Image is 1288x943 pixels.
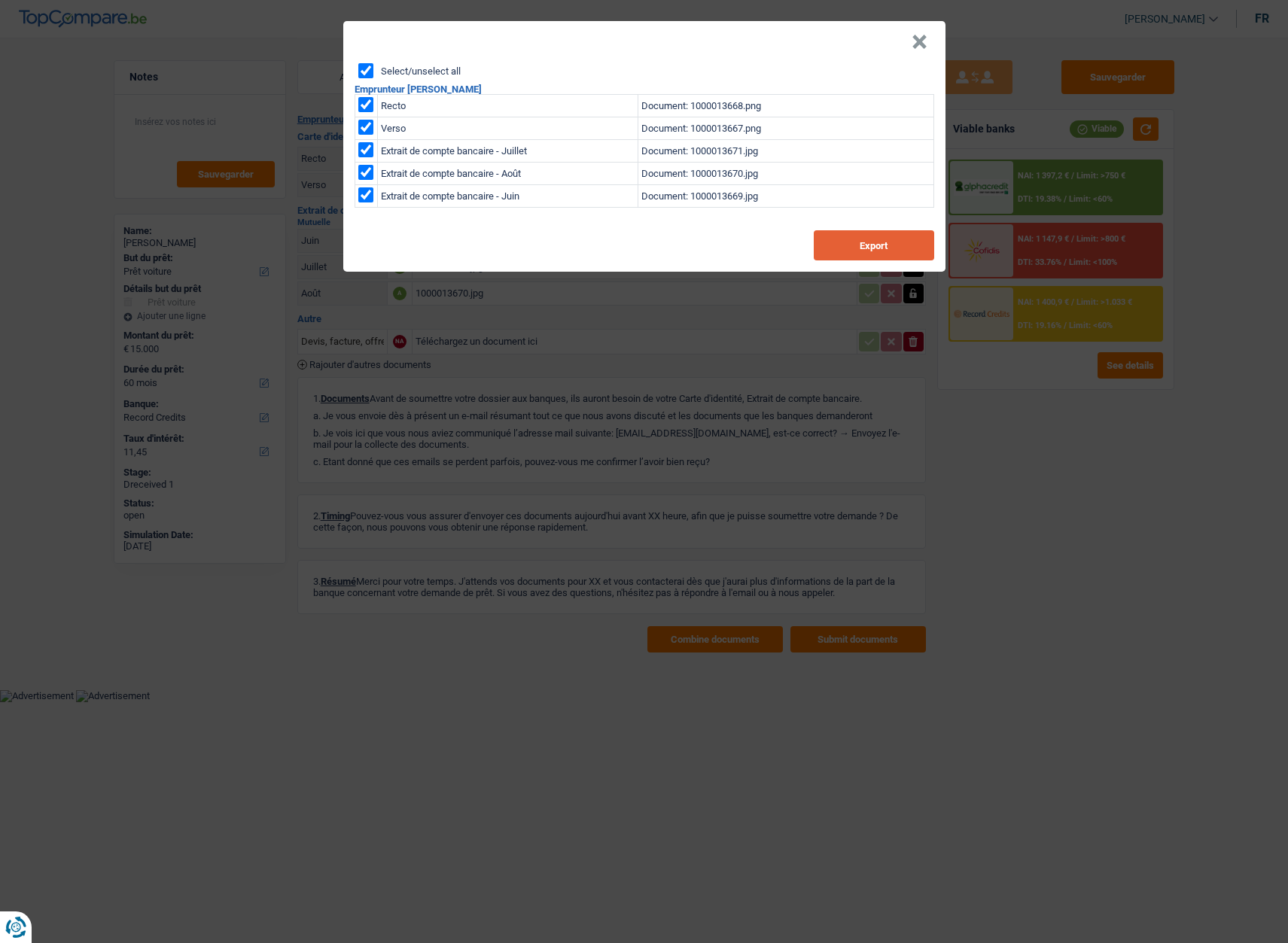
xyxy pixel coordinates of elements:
[638,95,933,117] td: Document: 1000013668.png
[377,163,638,185] td: Extrait de compte bancaire - Août
[355,84,934,94] h2: Emprunteur [PERSON_NAME]
[377,185,638,208] td: Extrait de compte bancaire - Juin
[377,140,638,163] td: Extrait de compte bancaire - Juillet
[638,163,933,185] td: Document: 1000013670.jpg
[638,140,933,163] td: Document: 1000013671.jpg
[377,95,638,117] td: Recto
[912,35,927,50] button: Close
[814,230,934,260] button: Export
[638,117,933,140] td: Document: 1000013667.png
[377,117,638,140] td: Verso
[638,185,933,208] td: Document: 1000013669.jpg
[381,66,461,76] label: Select/unselect all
